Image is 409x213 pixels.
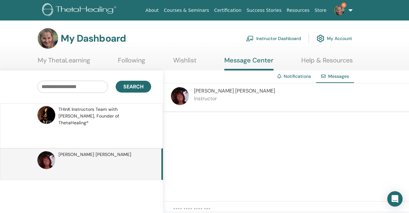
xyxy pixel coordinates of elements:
[37,151,55,169] img: default.jpg
[246,31,301,45] a: Instructor Dashboard
[312,4,329,16] a: Store
[284,73,311,79] a: Notifications
[61,33,126,44] h3: My Dashboard
[244,4,284,16] a: Success Stories
[317,31,352,45] a: My Account
[171,87,189,105] img: default.jpg
[334,5,344,15] img: default.jpg
[317,33,324,44] img: cog.svg
[194,95,275,102] p: Instructor
[224,56,274,70] a: Message Center
[37,106,55,124] img: default.jpg
[212,4,244,16] a: Certification
[116,81,151,93] button: Search
[387,191,403,207] div: Open Intercom Messenger
[246,36,254,41] img: chalkboard-teacher.svg
[123,83,143,90] span: Search
[173,56,197,69] a: Wishlist
[38,28,58,49] img: default.jpg
[161,4,212,16] a: Courses & Seminars
[58,106,149,126] span: THInK Instructors Team with [PERSON_NAME], Founder of ThetaHealing®
[341,3,346,8] span: 6
[118,56,145,69] a: Following
[301,56,353,69] a: Help & Resources
[42,3,119,18] img: logo.png
[38,56,90,69] a: My ThetaLearning
[143,4,161,16] a: About
[284,4,312,16] a: Resources
[194,87,275,94] span: [PERSON_NAME] [PERSON_NAME]
[58,151,131,158] span: [PERSON_NAME] [PERSON_NAME]
[328,73,349,79] span: Messages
